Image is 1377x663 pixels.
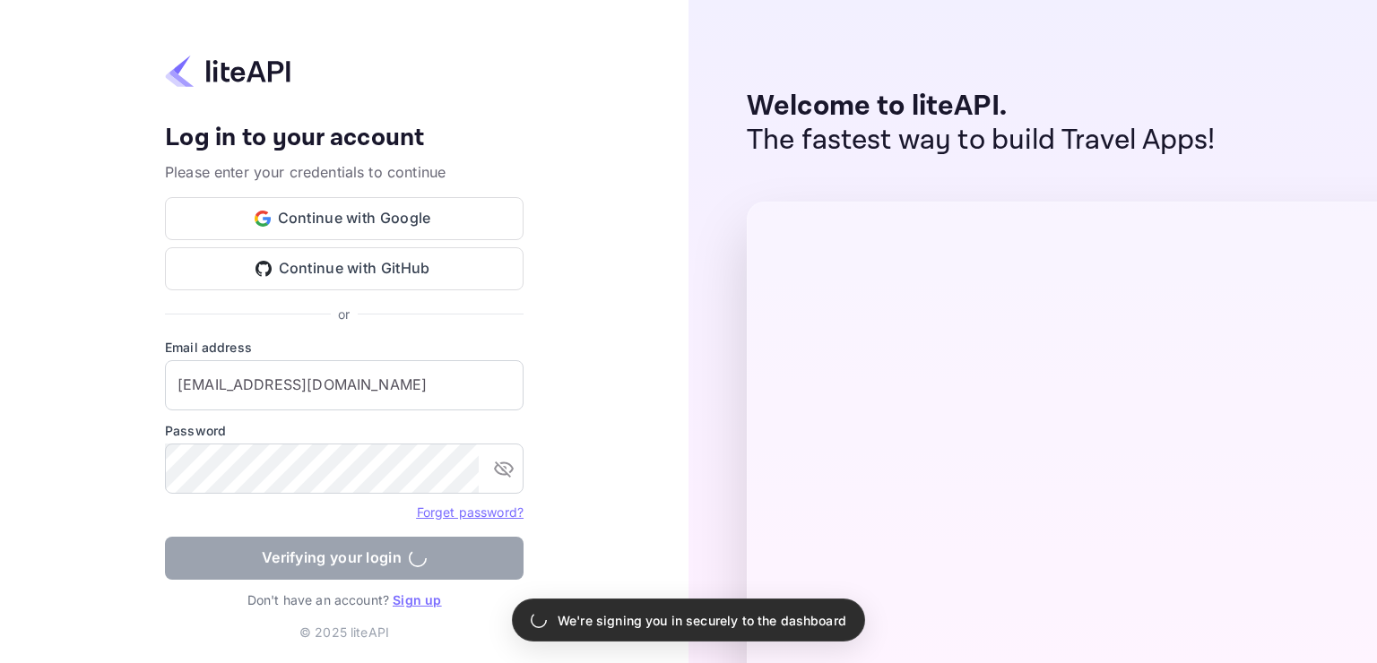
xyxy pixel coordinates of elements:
img: liteapi [165,54,290,89]
a: Forget password? [417,504,524,520]
a: Sign up [393,592,441,607]
p: Don't have an account? [165,590,524,609]
a: Forget password? [417,503,524,521]
p: or [338,305,350,323]
h4: Log in to your account [165,123,524,154]
button: Continue with Google [165,197,524,240]
p: © 2025 liteAPI [299,623,389,641]
button: Continue with GitHub [165,247,524,290]
p: The fastest way to build Travel Apps! [747,124,1216,158]
p: Please enter your credentials to continue [165,161,524,183]
p: We're signing you in securely to the dashboard [558,611,846,630]
label: Email address [165,338,524,357]
label: Password [165,421,524,440]
button: toggle password visibility [486,451,522,486]
input: Enter your email address [165,360,524,410]
p: Welcome to liteAPI. [747,90,1216,124]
